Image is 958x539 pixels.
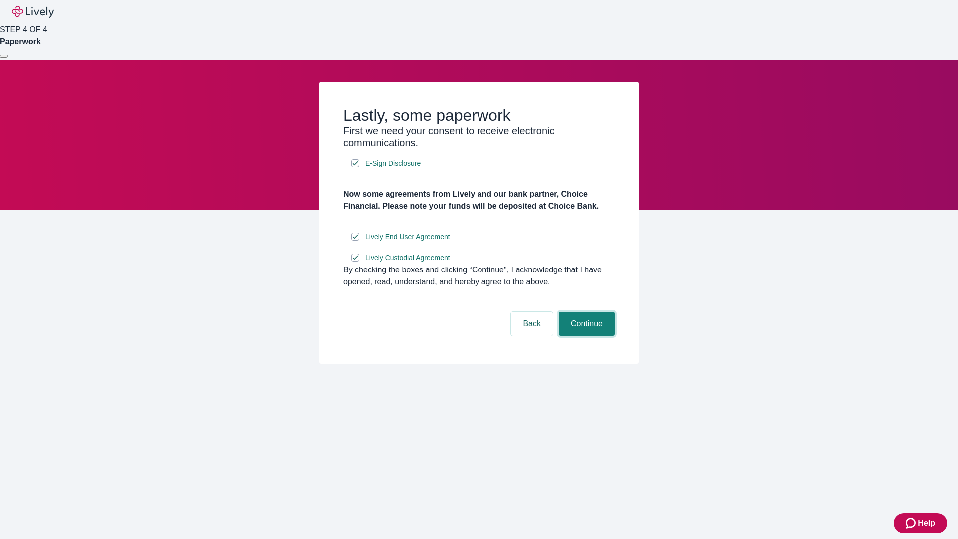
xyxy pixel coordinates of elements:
button: Zendesk support iconHelp [894,513,947,533]
span: Help [918,517,935,529]
span: Lively Custodial Agreement [365,253,450,263]
a: e-sign disclosure document [363,157,423,170]
a: e-sign disclosure document [363,231,452,243]
svg: Zendesk support icon [906,517,918,529]
button: Back [511,312,553,336]
span: Lively End User Agreement [365,232,450,242]
span: E-Sign Disclosure [365,158,421,169]
div: By checking the boxes and clicking “Continue", I acknowledge that I have opened, read, understand... [343,264,615,288]
h4: Now some agreements from Lively and our bank partner, Choice Financial. Please note your funds wi... [343,188,615,212]
h3: First we need your consent to receive electronic communications. [343,125,615,149]
a: e-sign disclosure document [363,252,452,264]
img: Lively [12,6,54,18]
button: Continue [559,312,615,336]
h2: Lastly, some paperwork [343,106,615,125]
